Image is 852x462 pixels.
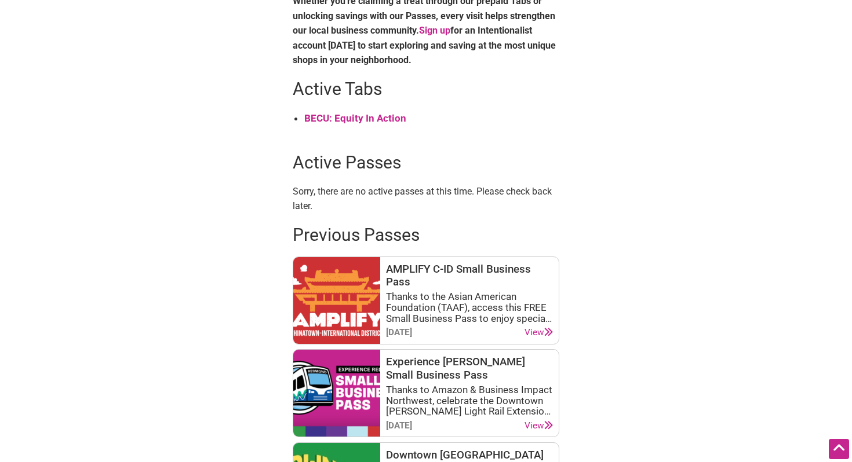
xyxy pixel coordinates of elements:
[386,420,412,431] div: [DATE]
[386,291,553,324] div: Thanks to the Asian American Foundation (TAAF), access this FREE Small Business Pass to enjoy spe...
[386,263,553,289] h3: AMPLIFY C-ID Small Business Pass
[386,327,412,338] div: [DATE]
[525,420,553,431] a: View
[293,184,559,214] p: Sorry, there are no active passes at this time. Please check back later.
[293,257,380,344] img: AMPLIFY - Chinatown-International District
[829,439,849,459] div: Scroll Back to Top
[293,151,559,175] h2: Active Passes
[293,77,559,101] h2: Active Tabs
[304,112,406,124] a: BECU: Equity In Action
[525,327,553,338] a: View
[386,355,553,382] h3: Experience [PERSON_NAME] Small Business Pass
[293,350,380,437] img: Experience Redmond Small Business Pass
[419,25,450,36] a: Sign up
[386,384,553,417] div: Thanks to Amazon & Business Impact Northwest, celebrate the Downtown [PERSON_NAME] Light Rail Ext...
[293,223,559,247] h2: Previous Passes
